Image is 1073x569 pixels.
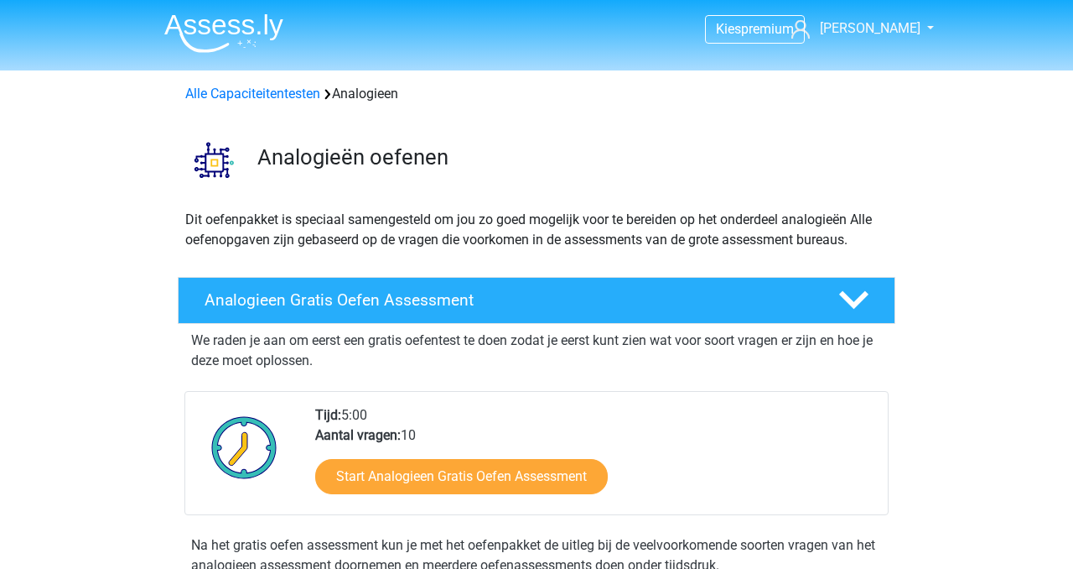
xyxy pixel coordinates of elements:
[785,18,922,39] a: [PERSON_NAME]
[315,407,341,423] b: Tijd:
[164,13,283,53] img: Assessly
[315,459,608,494] a: Start Analogieen Gratis Oefen Assessment
[315,427,401,443] b: Aantal vragen:
[716,21,741,37] span: Kies
[706,18,804,40] a: Kiespremium
[257,144,882,170] h3: Analogieën oefenen
[191,331,882,371] p: We raden je aan om eerst een gratis oefentest te doen zodat je eerst kunt zien wat voor soort vra...
[179,124,250,196] img: analogieen
[171,277,902,324] a: Analogieen Gratis Oefen Assessment
[185,210,888,250] p: Dit oefenpakket is speciaal samengesteld om jou zo goed mogelijk voor te bereiden op het onderdee...
[185,86,320,102] a: Alle Capaciteitentesten
[179,84,894,104] div: Analogieen
[205,290,811,310] h4: Analogieen Gratis Oefen Assessment
[303,405,887,514] div: 5:00 10
[202,405,287,489] img: Klok
[820,20,920,36] span: [PERSON_NAME]
[741,21,794,37] span: premium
